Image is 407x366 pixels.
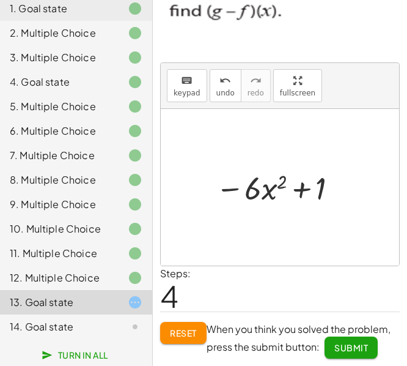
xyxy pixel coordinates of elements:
button: Turn In All [34,344,118,366]
div: 3. Multiple Choice [10,50,108,65]
span: 4 [160,277,178,315]
span: redo [248,89,264,97]
span: fullscreen [280,89,315,97]
div: 1. Goal state [10,1,108,16]
label: Steps: [160,267,191,280]
i: Task finished. [128,99,142,114]
i: Task finished. [128,222,142,236]
div: 10. Multiple Choice [10,222,108,236]
div: 7. Multiple Choice [10,148,108,163]
i: undo [219,73,231,88]
span: Turn In All [44,349,108,360]
button: fullscreen [273,69,322,102]
i: Task not started. [128,319,142,334]
div: 11. Multiple Choice [10,246,108,261]
i: redo [250,73,262,88]
span: keypad [174,89,200,97]
div: 8. Multiple Choice [10,173,108,187]
i: Task finished. [128,124,142,138]
button: keyboardkeypad [167,69,207,102]
span: When you think you solved the problem, press the submit button: [207,323,391,353]
i: Task started. [128,295,142,310]
span: Submit [334,342,368,353]
div: 12. Multiple Choice [10,271,108,285]
span: Reset [170,327,197,338]
div: 13. Goal state [10,295,108,310]
div: 4. Goal state [10,75,108,89]
i: Task finished. [128,148,142,163]
div: 2. Multiple Choice [10,26,108,40]
button: redoredo [241,69,271,102]
i: Task finished. [128,1,142,16]
div: 5. Multiple Choice [10,99,108,114]
div: 14. Goal state [10,319,108,334]
i: Task finished. [128,246,142,261]
i: Task finished. [128,197,142,212]
i: Task finished. [128,75,142,89]
i: Task finished. [128,26,142,40]
button: Reset [160,322,207,344]
div: 6. Multiple Choice [10,124,108,138]
button: undoundo [210,69,241,102]
i: Task finished. [128,271,142,285]
i: Task finished. [128,50,142,65]
div: 9. Multiple Choice [10,197,108,212]
i: Task finished. [128,173,142,187]
span: undo [216,89,235,97]
button: Submit [324,337,378,359]
i: keyboard [181,73,193,88]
